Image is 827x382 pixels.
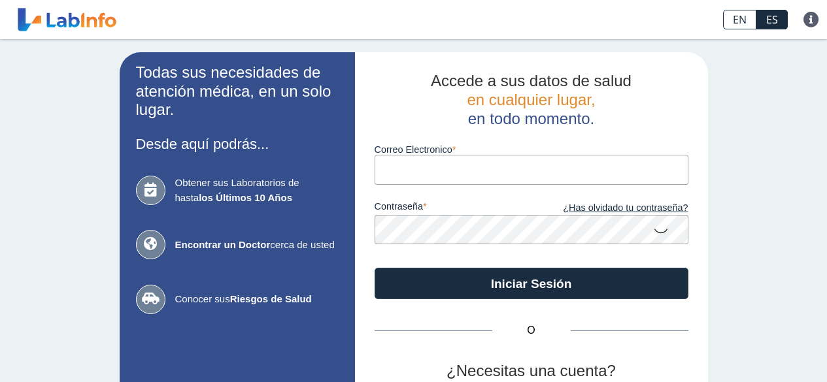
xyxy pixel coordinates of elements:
[375,362,688,381] h2: ¿Necesitas una cuenta?
[467,91,595,108] span: en cualquier lugar,
[468,110,594,127] span: en todo momento.
[492,323,571,338] span: O
[375,268,688,299] button: Iniciar Sesión
[175,239,271,250] b: Encontrar un Doctor
[175,292,339,307] span: Conocer sus
[375,144,688,155] label: Correo Electronico
[199,192,292,203] b: los Últimos 10 Años
[175,176,339,205] span: Obtener sus Laboratorios de hasta
[375,201,532,215] label: contraseña
[230,293,312,304] b: Riesgos de Salud
[431,72,632,89] span: Accede a sus datos de salud
[532,201,688,215] a: ¿Has olvidado tu contraseña?
[756,10,788,29] a: ES
[136,136,339,152] h3: Desde aquí podrás...
[136,63,339,119] h2: Todas sus necesidades de atención médica, en un solo lugar.
[723,10,756,29] a: EN
[175,238,339,253] span: cerca de usted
